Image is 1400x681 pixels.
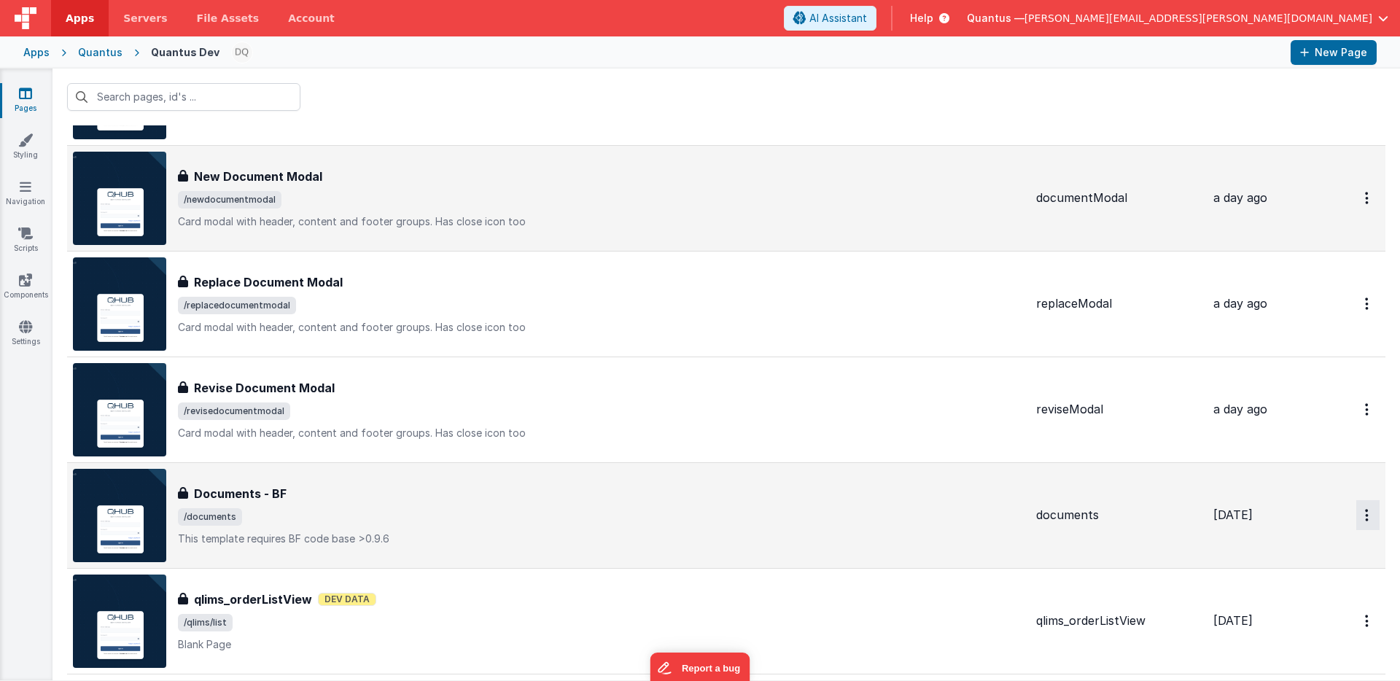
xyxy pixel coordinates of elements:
[178,191,281,209] span: /newdocumentmodal
[67,83,300,111] input: Search pages, id's ...
[178,320,1024,335] p: Card modal with header, content and footer groups. Has close icon too
[1036,295,1202,312] div: replaceModal
[1024,11,1372,26] span: [PERSON_NAME][EMAIL_ADDRESS][PERSON_NAME][DOMAIN_NAME]
[194,273,343,291] h3: Replace Document Modal
[1213,190,1267,205] span: a day ago
[178,614,233,631] span: /qlims/list
[194,379,335,397] h3: Revise Document Modal
[78,45,122,60] div: Quantus
[178,508,242,526] span: /documents
[318,593,376,606] span: Dev Data
[1356,500,1380,530] button: Options
[1036,401,1202,418] div: reviseModal
[178,402,290,420] span: /revisedocumentmodal
[178,637,1024,652] p: Blank Page
[910,11,933,26] span: Help
[194,168,322,185] h3: New Document Modal
[1356,394,1380,424] button: Options
[178,426,1024,440] p: Card modal with header, content and footer groups. Has close icon too
[178,532,1024,546] p: This template requires BF code base >0.9.6
[1356,289,1380,319] button: Options
[66,11,94,26] span: Apps
[178,214,1024,229] p: Card modal with header, content and footer groups. Has close icon too
[1036,507,1202,524] div: documents
[178,297,296,314] span: /replacedocumentmodal
[1291,40,1377,65] button: New Page
[23,45,50,60] div: Apps
[123,11,167,26] span: Servers
[967,11,1388,26] button: Quantus — [PERSON_NAME][EMAIL_ADDRESS][PERSON_NAME][DOMAIN_NAME]
[809,11,867,26] span: AI Assistant
[1213,296,1267,311] span: a day ago
[1213,613,1253,628] span: [DATE]
[151,45,219,60] div: Quantus Dev
[1356,183,1380,213] button: Options
[194,485,287,502] h3: Documents - BF
[1036,190,1202,206] div: documentModal
[967,11,1024,26] span: Quantus —
[784,6,876,31] button: AI Assistant
[197,11,260,26] span: File Assets
[194,591,312,608] h3: qlims_orderListView
[232,42,252,63] img: 1021820d87a3b39413df04cdda3ae7ec
[1036,612,1202,629] div: qlims_orderListView
[1213,507,1253,522] span: [DATE]
[1213,402,1267,416] span: a day ago
[1356,606,1380,636] button: Options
